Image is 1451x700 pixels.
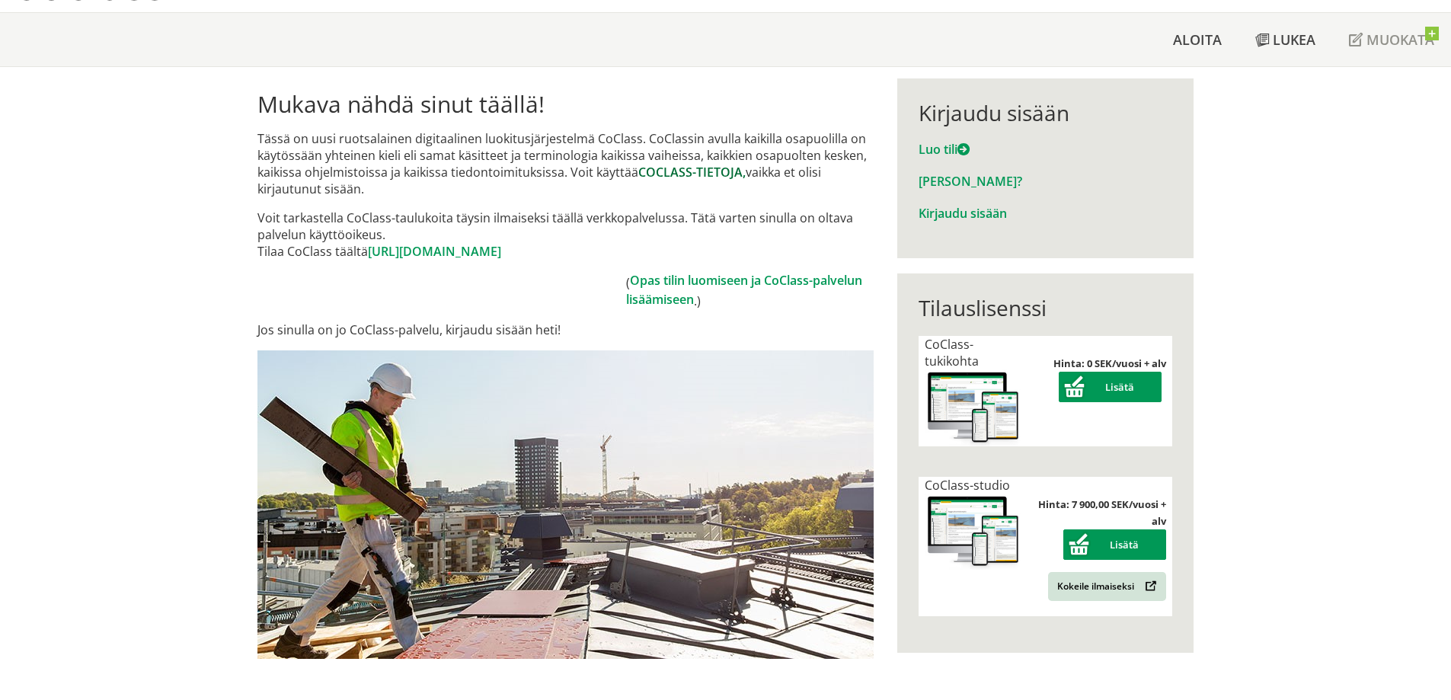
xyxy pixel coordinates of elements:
font: Aloita [1173,30,1222,49]
button: Lisätä [1063,529,1166,560]
a: [URL][DOMAIN_NAME] [368,243,501,260]
a: Opas tilin luomiseen ja CoClass-palvelun lisäämiseen [626,272,862,308]
font: Kirjaudu sisään [919,98,1069,127]
font: CoClass-tukikohta [925,336,979,369]
font: Kokeile ilmaiseksi [1057,580,1134,593]
font: Voit tarkastella CoClass-taulukoita täysin ilmaiseksi täällä verkkopalvelussa. Tätä varten sinull... [257,209,853,243]
img: coclass-license.jpg [925,494,1022,571]
font: Mukava nähdä sinut täällä! [257,88,545,120]
a: Kokeile ilmaiseksi [1048,572,1166,601]
a: Lukea [1238,13,1332,66]
a: Lisätä [1063,538,1166,551]
font: Luo tili [919,141,957,158]
font: .) [694,292,701,309]
font: Lisätä [1105,380,1134,394]
font: CoClass-studio [925,477,1010,494]
img: login.jpg [257,350,874,659]
a: Lisätä [1059,380,1162,394]
img: Outbound.png [1143,580,1157,592]
font: ( [626,274,630,291]
img: coclass-license.jpg [925,369,1022,446]
font: Tässä on uusi ruotsalainen digitaalinen luokitusjärjestelmä CoClass. CoClassin avulla kaikilla os... [257,130,867,181]
font: Lisätä [1110,538,1139,551]
font: Hinta: 0 SEK/vuosi + alv [1053,356,1166,370]
a: Luo tili [919,141,970,158]
font: Hinta: 7 900,00 SEK/vuosi + alv [1038,497,1166,528]
a: COCLASS-TIETOJA, [638,164,746,181]
font: Tilauslisenssi [919,293,1047,322]
font: vaikka et olisi kirjautunut sisään. [257,164,821,197]
a: Kirjaudu sisään [919,205,1007,222]
font: Lukea [1273,30,1315,49]
font: Jos sinulla on jo CoClass-palvelu, kirjaudu sisään heti! [257,321,561,338]
a: [PERSON_NAME]? [919,173,1022,190]
button: Lisätä [1059,372,1162,402]
a: Aloita [1156,13,1238,66]
font: Tilaa CoClass täältä [257,243,368,260]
